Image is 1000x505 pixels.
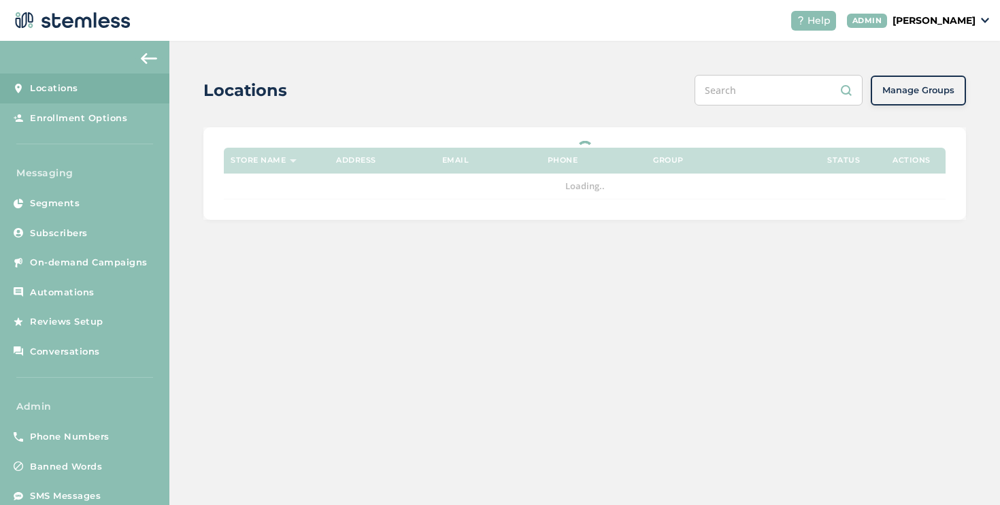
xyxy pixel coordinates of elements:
[30,430,110,444] span: Phone Numbers
[882,84,954,97] span: Manage Groups
[30,489,101,503] span: SMS Messages
[847,14,888,28] div: ADMIN
[695,75,863,105] input: Search
[893,14,976,28] p: [PERSON_NAME]
[30,197,80,210] span: Segments
[30,315,103,329] span: Reviews Setup
[30,286,95,299] span: Automations
[797,16,805,25] img: icon-help-white-03924b79.svg
[30,256,148,270] span: On-demand Campaigns
[871,76,966,105] button: Manage Groups
[981,18,989,23] img: icon_down-arrow-small-66adaf34.svg
[11,7,131,34] img: logo-dark-0685b13c.svg
[203,78,287,103] h2: Locations
[807,14,831,28] span: Help
[30,82,78,95] span: Locations
[30,227,88,240] span: Subscribers
[30,345,100,359] span: Conversations
[141,53,157,64] img: icon-arrow-back-accent-c549486e.svg
[30,112,127,125] span: Enrollment Options
[30,460,102,474] span: Banned Words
